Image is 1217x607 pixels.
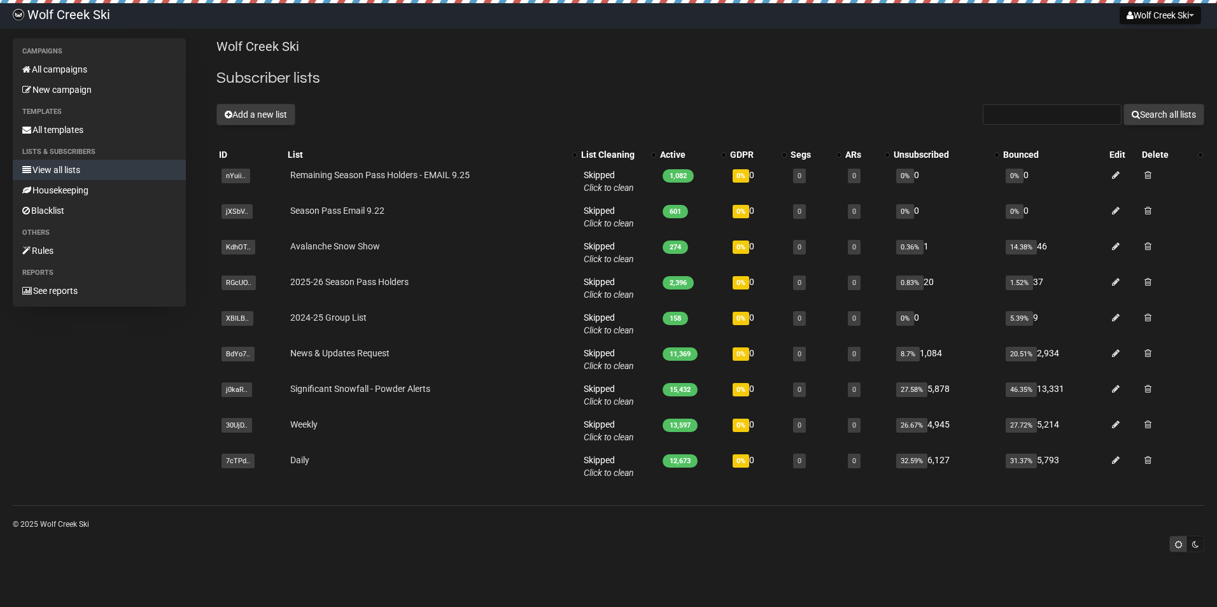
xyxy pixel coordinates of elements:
[798,457,801,465] a: 0
[584,241,634,264] span: Skipped
[663,383,698,396] span: 15,432
[894,148,988,161] div: Unsubscribed
[663,454,698,468] span: 12,673
[288,148,566,161] div: List
[1001,235,1107,270] td: 46
[1001,164,1107,199] td: 0
[584,468,634,478] a: Click to clean
[733,454,749,468] span: 0%
[1006,454,1037,468] span: 31.37%
[852,314,856,323] a: 0
[660,148,715,161] div: Active
[896,240,924,255] span: 0.36%
[798,350,801,358] a: 0
[584,384,634,407] span: Skipped
[891,199,1001,235] td: 0
[285,146,579,164] th: List: No sort applied, activate to apply an ascending sort
[219,148,283,161] div: ID
[891,449,1001,484] td: 6,127
[891,377,1001,413] td: 5,878
[896,276,924,290] span: 0.83%
[663,312,688,325] span: 158
[222,347,255,361] span: BdYo7..
[733,312,749,325] span: 0%
[1006,276,1033,290] span: 1.52%
[663,419,698,432] span: 13,597
[1109,148,1137,161] div: Edit
[584,312,634,335] span: Skipped
[290,419,318,429] a: Weekly
[1001,306,1107,342] td: 9
[1006,418,1037,433] span: 27.72%
[791,148,831,161] div: Segs
[216,38,1204,55] p: Wolf Creek Ski
[584,419,634,442] span: Skipped
[852,279,856,287] a: 0
[584,455,634,478] span: Skipped
[728,199,787,235] td: 0
[290,384,430,394] a: Significant Snowfall - Powder Alerts
[728,235,787,270] td: 0
[843,146,891,164] th: ARs: No sort applied, activate to apply an ascending sort
[733,347,749,361] span: 0%
[584,290,634,300] a: Click to clean
[584,361,634,371] a: Click to clean
[584,396,634,407] a: Click to clean
[1006,169,1024,183] span: 0%
[1006,240,1037,255] span: 14.38%
[798,421,801,429] a: 0
[1120,6,1201,24] button: Wolf Creek Ski
[216,67,1204,90] h2: Subscriber lists
[584,325,634,335] a: Click to clean
[896,382,927,397] span: 27.58%
[891,235,1001,270] td: 1
[1001,413,1107,449] td: 5,214
[1139,146,1204,164] th: Delete: No sort applied, activate to apply an ascending sort
[222,454,255,468] span: 7cTPd..
[733,276,749,290] span: 0%
[896,347,920,361] span: 8.7%
[891,306,1001,342] td: 0
[852,172,856,180] a: 0
[663,276,694,290] span: 2,396
[13,265,186,281] li: Reports
[222,418,252,433] span: 30UjD..
[663,169,694,183] span: 1,082
[852,243,856,251] a: 0
[728,146,787,164] th: GDPR: No sort applied, activate to apply an ascending sort
[290,348,390,358] a: News & Updates Request
[222,311,253,326] span: XBILB..
[222,204,253,219] span: jXSbV..
[1001,377,1107,413] td: 13,331
[1006,382,1037,397] span: 46.35%
[728,449,787,484] td: 0
[896,311,914,326] span: 0%
[13,9,24,20] img: b8a1e34ad8b70b86f908001b9dc56f97
[891,164,1001,199] td: 0
[852,421,856,429] a: 0
[13,104,186,120] li: Templates
[1123,104,1204,125] button: Search all lists
[733,169,749,183] span: 0%
[290,277,409,287] a: 2025-26 Season Pass Holders
[1001,270,1107,306] td: 37
[290,312,367,323] a: 2024-25 Group List
[896,418,927,433] span: 26.67%
[584,170,634,193] span: Skipped
[788,146,843,164] th: Segs: No sort applied, activate to apply an ascending sort
[222,169,250,183] span: nYuii..
[896,204,914,219] span: 0%
[222,382,252,397] span: j0kaR..
[798,314,801,323] a: 0
[733,419,749,432] span: 0%
[728,306,787,342] td: 0
[13,225,186,241] li: Others
[584,277,634,300] span: Skipped
[663,241,688,254] span: 274
[1142,148,1192,161] div: Delete
[728,377,787,413] td: 0
[891,270,1001,306] td: 20
[896,169,914,183] span: 0%
[798,207,801,216] a: 0
[13,200,186,221] a: Blacklist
